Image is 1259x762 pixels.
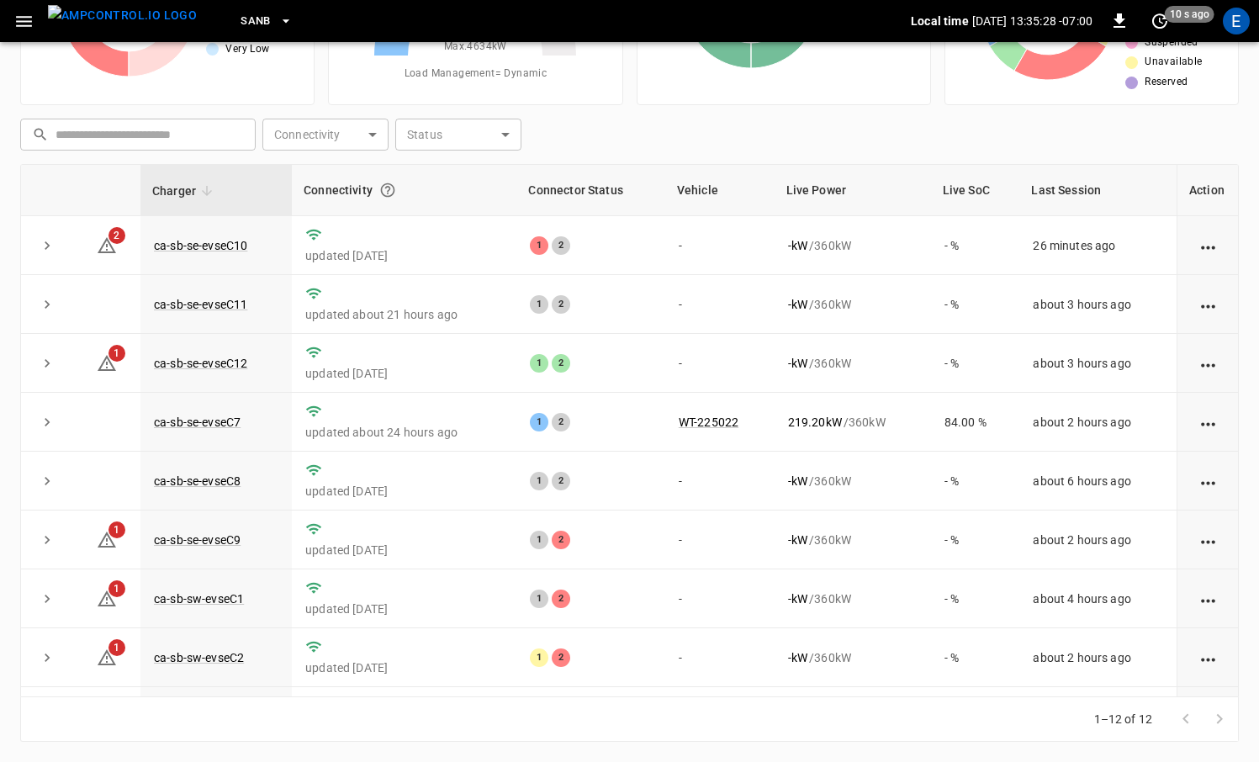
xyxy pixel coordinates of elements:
div: Connectivity [304,175,505,205]
img: ampcontrol.io logo [48,5,197,26]
a: ca-sb-sw-evseC2 [154,651,244,664]
button: expand row [34,351,60,376]
td: - [665,569,775,628]
div: action cell options [1198,532,1219,548]
div: / 360 kW [788,649,918,666]
span: Suspended [1145,34,1198,51]
button: expand row [34,527,60,553]
div: / 360 kW [788,296,918,313]
button: set refresh interval [1146,8,1173,34]
a: 2 [97,237,117,251]
span: 1 [108,639,125,656]
p: updated [DATE] [305,483,503,500]
p: updated [DATE] [305,659,503,676]
div: action cell options [1198,649,1219,666]
button: Connection between the charger and our software. [373,175,403,205]
div: 1 [530,590,548,608]
div: 2 [552,413,570,431]
td: about 6 hours ago [1019,452,1177,511]
a: 1 [97,532,117,546]
div: 2 [552,531,570,549]
span: 1 [108,521,125,538]
p: updated [DATE] [305,601,503,617]
th: Live SoC [931,165,1020,216]
button: SanB [234,5,299,38]
td: - [665,216,775,275]
td: about 2 hours ago [1019,628,1177,687]
button: expand row [34,586,60,611]
span: Load Management = Dynamic [405,66,548,82]
p: updated about 21 hours ago [305,306,503,323]
div: action cell options [1198,590,1219,607]
div: / 360 kW [788,237,918,254]
p: updated about 24 hours ago [305,424,503,441]
td: - [665,628,775,687]
a: 1 [97,591,117,605]
p: - kW [788,355,807,372]
div: / 360 kW [788,355,918,372]
span: Charger [152,181,218,201]
span: SanB [241,12,271,31]
th: Connector Status [516,165,664,216]
div: 2 [552,648,570,667]
td: - [665,452,775,511]
td: - % [931,452,1020,511]
td: - [665,511,775,569]
p: - kW [788,473,807,489]
button: expand row [34,468,60,494]
div: 2 [552,472,570,490]
div: 1 [530,472,548,490]
div: action cell options [1198,414,1219,431]
th: Action [1177,165,1238,216]
th: Vehicle [665,165,775,216]
p: - kW [788,237,807,254]
div: 1 [530,413,548,431]
td: - % [931,511,1020,569]
p: - kW [788,296,807,313]
div: 1 [530,531,548,549]
p: updated [DATE] [305,247,503,264]
td: - % [931,628,1020,687]
td: - % [931,216,1020,275]
div: / 360 kW [788,414,918,431]
span: Reserved [1145,74,1188,91]
a: 1 [97,650,117,664]
div: 1 [530,354,548,373]
a: ca-sb-se-evseC12 [154,357,247,370]
td: about 3 hours ago [1019,275,1177,334]
td: 26 minutes ago [1019,216,1177,275]
p: 1–12 of 12 [1094,711,1153,728]
span: Max. 4634 kW [444,39,507,56]
td: about 4 hours ago [1019,569,1177,628]
button: expand row [34,233,60,258]
td: about 3 hours ago [1019,334,1177,393]
span: 1 [108,580,125,597]
div: / 360 kW [788,590,918,607]
div: action cell options [1198,296,1219,313]
div: 2 [552,354,570,373]
p: updated [DATE] [305,542,503,558]
a: ca-sb-se-evseC10 [154,239,247,252]
span: Very Low [225,41,269,58]
div: 1 [530,236,548,255]
div: 1 [530,295,548,314]
p: - kW [788,590,807,607]
a: ca-sb-se-evseC11 [154,298,247,311]
div: profile-icon [1223,8,1250,34]
a: WT-225022 [679,415,738,429]
div: action cell options [1198,237,1219,254]
a: ca-sb-sw-evseC1 [154,592,244,606]
th: Last Session [1019,165,1177,216]
p: - kW [788,532,807,548]
p: - kW [788,649,807,666]
a: 1 [97,356,117,369]
div: action cell options [1198,473,1219,489]
div: 1 [530,648,548,667]
a: ca-sb-se-evseC9 [154,533,241,547]
td: 99.00 % [931,687,1020,746]
p: [DATE] 13:35:28 -07:00 [972,13,1092,29]
span: 10 s ago [1165,6,1214,23]
td: about 2 hours ago [1019,393,1177,452]
a: ca-sb-se-evseC8 [154,474,241,488]
div: 2 [552,590,570,608]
